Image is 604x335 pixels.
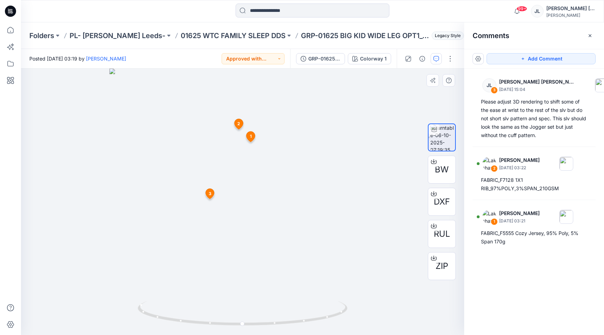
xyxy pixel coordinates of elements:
[499,209,540,218] p: [PERSON_NAME]
[70,31,165,41] a: PL- [PERSON_NAME] Leeds-
[491,218,498,225] div: 1
[481,98,587,140] div: Please adjust 3D rendering to shift some of the ease at wrist to the rest of the slv but do not s...
[531,5,544,17] div: JL
[482,78,496,92] div: JL
[546,4,595,13] div: [PERSON_NAME] [PERSON_NAME]
[434,228,450,240] span: RUL
[417,53,428,64] button: Details
[301,31,429,41] p: GRP-01625 BIG KID WIDE LEG OPT1_Tight Fit_DEVELOPMENT
[499,164,540,171] p: [DATE] 03:22
[473,31,509,40] h2: Comments
[430,124,455,151] img: turntable-06-10-2025-07:19:35
[481,176,587,193] div: FABRIC_F7128 1X1 RIB_97%POLY,3%SPAN_210GSM
[348,53,391,64] button: Colorway 1
[482,210,496,224] img: Lakshani Silva
[296,53,345,64] button: GRP-01625 BIG KID WIDE LEG OPT1_Tight Fit
[86,56,126,62] a: [PERSON_NAME]
[29,31,54,41] a: Folders
[434,195,450,208] span: DXF
[29,55,126,62] span: Posted [DATE] 03:19 by
[517,6,527,12] span: 99+
[308,55,340,63] div: GRP-01625 BIG KID WIDE LEG OPT1_Tight Fit
[499,78,575,86] p: [PERSON_NAME] [PERSON_NAME]
[499,218,540,224] p: [DATE] 03:21
[482,157,496,171] img: Lakshani Silva
[181,31,286,41] a: 01625 WTC FAMILY SLEEP DDS
[499,156,540,164] p: [PERSON_NAME]
[491,87,498,94] div: 3
[491,165,498,172] div: 2
[436,260,448,272] span: ZIP
[435,163,449,176] span: BW
[546,13,595,18] div: [PERSON_NAME]
[499,86,575,93] p: [DATE] 15:04
[481,229,587,246] div: FABRIC_F5555 Cozy Jersey, 95% Poly, 5% Span 170g
[487,53,596,64] button: Add Comment
[360,55,387,63] div: Colorway 1
[429,31,464,41] button: Legacy Style
[432,31,464,40] span: Legacy Style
